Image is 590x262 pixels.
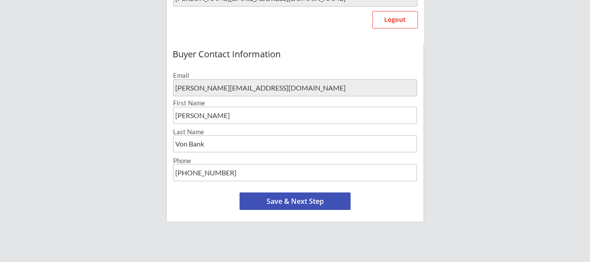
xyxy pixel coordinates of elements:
[173,49,417,59] div: Buyer Contact Information
[239,192,351,210] button: Save & Next Step
[173,72,417,79] div: Email
[173,157,417,164] div: Phone
[173,129,417,135] div: Last Name
[372,11,418,28] button: Logout
[173,100,417,106] div: First Name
